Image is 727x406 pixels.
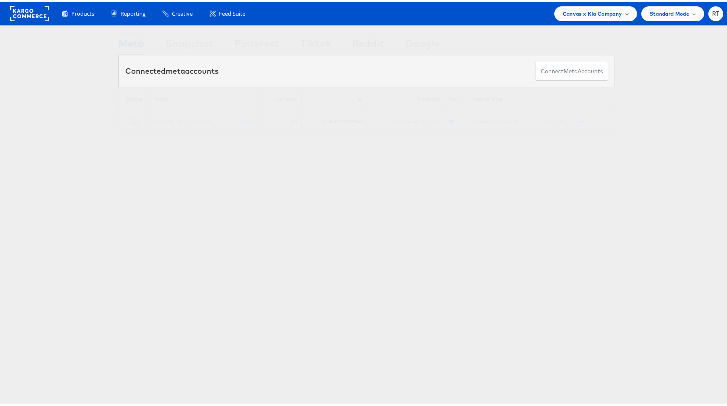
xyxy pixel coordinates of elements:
th: Status [119,86,151,110]
div: Tiktok [300,34,331,53]
span: RT [712,9,720,15]
th: Timezone [367,86,443,110]
td: USD [262,110,302,130]
a: Graph Explorer [545,117,584,123]
span: Canvas x Kia Company [563,8,622,17]
span: meta [564,66,578,74]
th: Currency [262,86,302,110]
span: Products [71,8,94,16]
span: Creative [172,8,193,16]
div: Pinterest [234,34,279,53]
span: meta [166,64,185,74]
span: Feed Suite [219,8,245,16]
div: Meta [118,34,144,53]
div: Showing [118,24,144,34]
a: 2025 Kia Tier 1 Shopping [155,116,211,122]
button: ConnectmetaAccounts [535,60,608,79]
th: ID [302,86,368,110]
span: Standard Mode [650,8,689,17]
span: Reporting [121,8,146,16]
div: Google [405,34,440,53]
td: 2034062320378563 [302,110,368,130]
a: Business Manager [472,117,519,123]
a: (rename) [238,116,258,123]
div: Snapchat [166,34,213,53]
div: Connected accounts [125,64,219,75]
th: Name [151,86,262,110]
td: America/Los_Angeles [367,110,443,130]
div: Reddit [352,34,384,53]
